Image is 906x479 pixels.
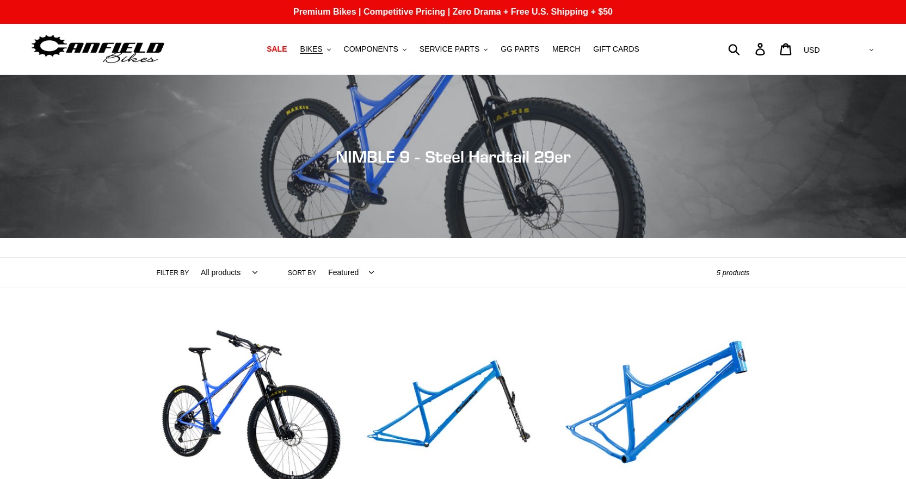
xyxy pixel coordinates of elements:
a: GG PARTS [495,42,545,57]
label: Sort by [288,268,316,278]
span: SERVICE PARTS [420,45,479,54]
span: GG PARTS [501,45,539,54]
button: BIKES [294,42,336,57]
input: Search [734,37,762,61]
span: COMPONENTS [344,45,398,54]
span: SALE [267,45,287,54]
a: SALE [261,42,292,57]
span: BIKES [300,45,322,54]
span: NIMBLE 9 - Steel Hardtail 29er [336,147,571,166]
button: COMPONENTS [338,42,412,57]
button: SERVICE PARTS [414,42,493,57]
span: 5 products [717,269,750,277]
a: MERCH [547,42,585,57]
a: GIFT CARDS [588,42,645,57]
label: Filter by [157,268,189,278]
img: Canfield Bikes [30,32,166,66]
span: MERCH [552,45,580,54]
span: GIFT CARDS [593,45,639,54]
